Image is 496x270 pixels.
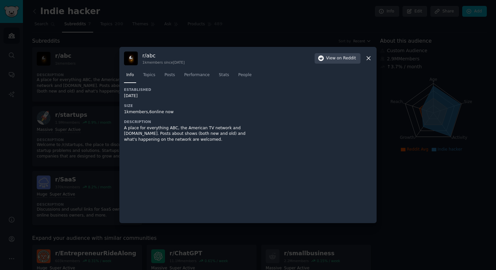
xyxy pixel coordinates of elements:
[141,70,157,83] a: Topics
[124,109,248,115] div: 1k members, 6 online now
[217,70,231,83] a: Stats
[124,52,138,65] img: abc
[326,55,356,61] span: View
[164,72,175,78] span: Posts
[315,53,361,64] button: Viewon Reddit
[126,72,134,78] span: Info
[124,119,248,124] h3: Description
[184,72,210,78] span: Performance
[337,55,356,61] span: on Reddit
[124,93,248,99] div: [DATE]
[124,103,248,108] h3: Size
[142,52,185,59] h3: r/ abc
[124,87,248,92] h3: Established
[182,70,212,83] a: Performance
[142,60,185,65] div: 1k members since [DATE]
[238,72,252,78] span: People
[143,72,155,78] span: Topics
[124,125,248,143] div: A place for everything ABC, the American TV network and [DOMAIN_NAME]. Posts about shows (both ne...
[124,70,136,83] a: Info
[162,70,177,83] a: Posts
[236,70,254,83] a: People
[219,72,229,78] span: Stats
